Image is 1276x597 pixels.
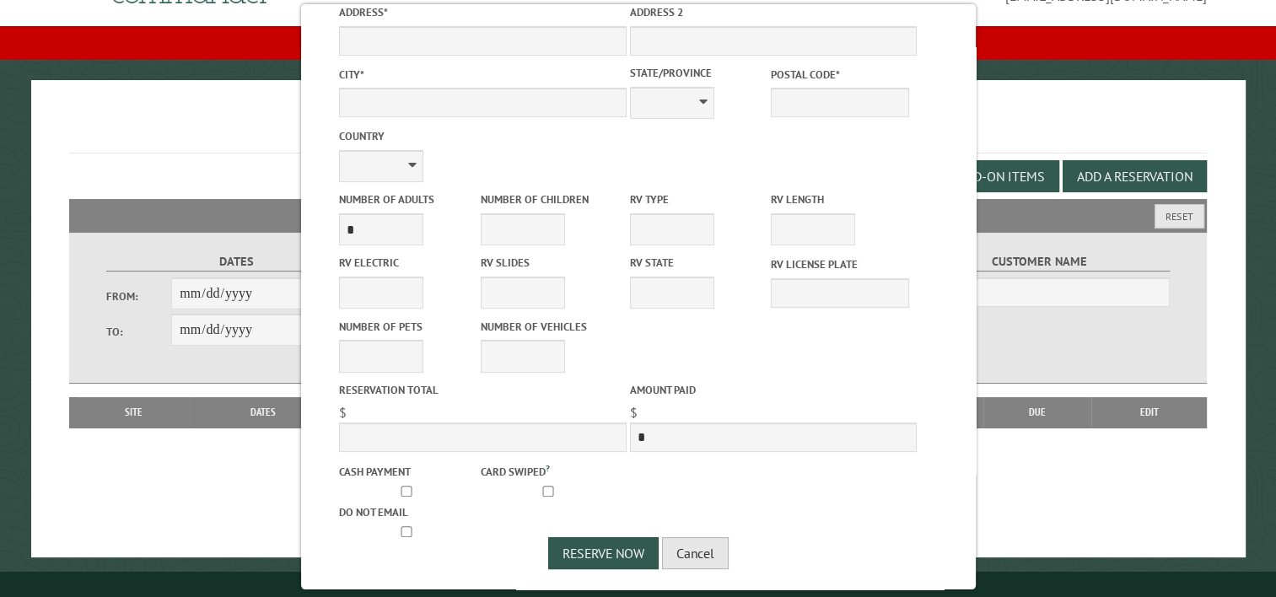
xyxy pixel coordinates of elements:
label: Number of Children [480,191,617,207]
label: RV Electric [339,255,476,271]
label: Number of Pets [339,319,476,335]
label: Do not email [339,504,476,520]
label: Address [339,4,626,20]
th: Edit [1091,397,1207,428]
label: RV Length [771,191,908,207]
label: RV State [629,255,767,271]
label: RV Slides [480,255,617,271]
label: From: [106,288,172,304]
label: Amount paid [629,382,916,398]
h1: Reservations [69,107,1207,153]
span: $ [629,404,637,421]
label: State/Province [629,65,767,81]
th: Site [78,397,190,428]
button: Reserve Now [548,537,659,569]
label: Cash payment [339,464,476,480]
label: Country [339,128,626,144]
label: Number of Adults [339,191,476,207]
label: RV Type [629,191,767,207]
label: Address 2 [629,4,916,20]
label: Dates [106,252,369,272]
h2: Filters [69,199,1207,231]
button: Cancel [662,537,729,569]
th: Due [983,397,1091,428]
button: Edit Add-on Items [914,160,1059,192]
label: City [339,67,626,83]
a: ? [545,462,549,474]
label: Card swiped [480,461,617,480]
span: $ [339,404,347,421]
label: To: [106,324,172,340]
label: Number of Vehicles [480,319,617,335]
button: Add a Reservation [1063,160,1207,192]
label: Reservation Total [339,382,626,398]
th: Dates [190,397,336,428]
label: Postal Code [771,67,908,83]
label: RV License Plate [771,256,908,272]
label: Customer Name [908,252,1171,272]
button: Reset [1155,204,1204,229]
